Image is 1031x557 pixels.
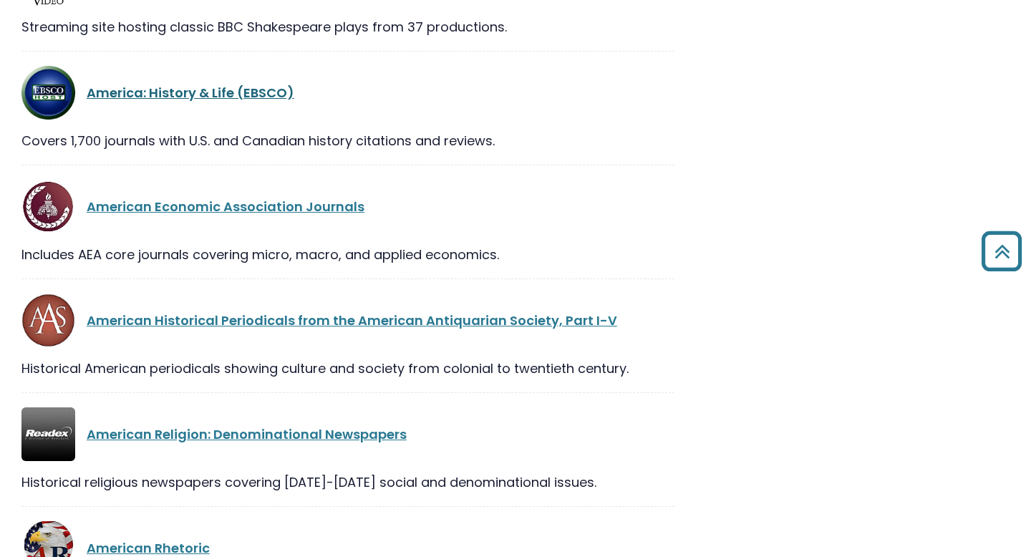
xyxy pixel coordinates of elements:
a: American Religion: Denominational Newspapers [87,425,407,443]
a: American Economic Association Journals [87,198,364,215]
div: Includes AEA core journals covering micro, macro, and applied economics. [21,245,674,264]
a: Back to Top [976,238,1027,264]
div: Streaming site hosting classic BBC Shakespeare plays from 37 productions. [21,17,674,37]
a: American Historical Periodicals from the American Antiquarian Society, Part I-V [87,311,617,329]
img: Logo - Text reading EBSCO [21,66,75,120]
div: Historical American periodicals showing culture and society from colonial to twentieth century. [21,359,674,378]
a: America: History & Life (EBSCO) [87,84,294,102]
a: American Rhetoric [87,539,210,557]
div: Covers 1,700 journals with U.S. and Canadian history citations and reviews. [21,131,674,150]
div: Historical religious newspapers covering [DATE]-[DATE] social and denominational issues. [21,473,674,492]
